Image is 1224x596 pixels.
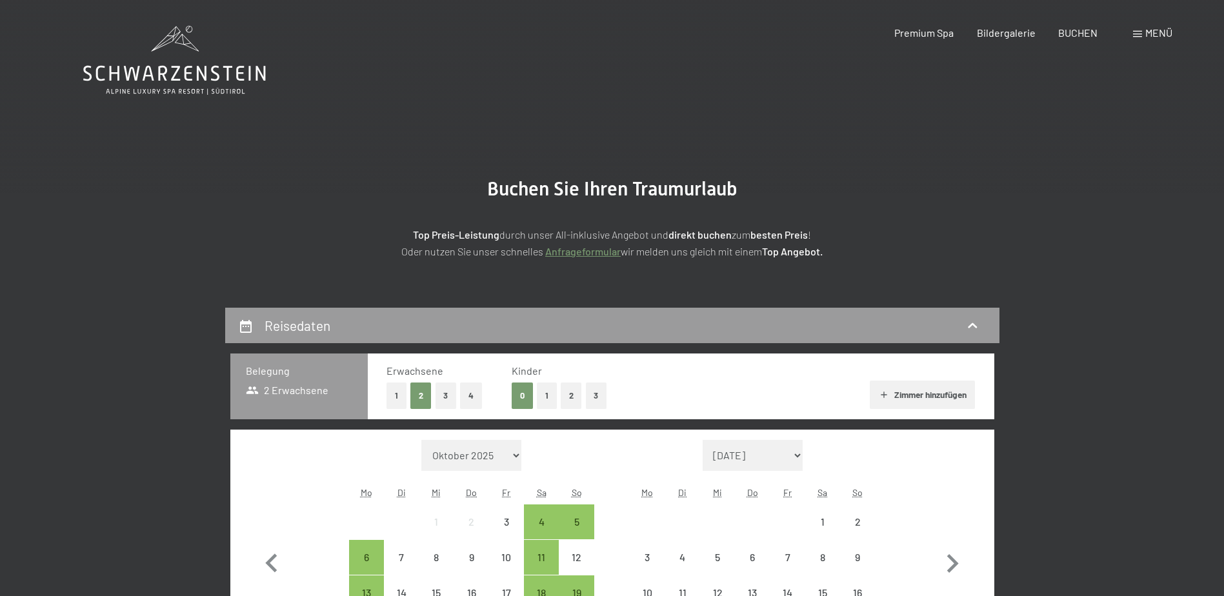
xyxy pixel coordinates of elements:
[454,540,489,575] div: Anreise nicht möglich
[456,517,488,549] div: 2
[559,540,594,575] div: Sun Oct 12 2025
[466,487,477,498] abbr: Donnerstag
[560,552,592,584] div: 12
[586,382,607,409] button: 3
[489,540,524,575] div: Fri Oct 10 2025
[290,226,935,259] p: durch unser All-inklusive Angebot und zum ! Oder nutzen Sie unser schnelles wir melden uns gleich...
[736,552,768,584] div: 6
[397,487,406,498] abbr: Dienstag
[805,540,840,575] div: Anreise nicht möglich
[525,552,557,584] div: 11
[735,540,770,575] div: Anreise nicht möglich
[894,26,954,39] a: Premium Spa
[413,228,499,241] strong: Top Preis-Leistung
[419,540,454,575] div: Anreise nicht möglich
[545,245,621,257] a: Anfrageformular
[630,540,665,575] div: Mon Nov 03 2025
[572,487,582,498] abbr: Sonntag
[349,540,384,575] div: Mon Oct 06 2025
[432,487,441,498] abbr: Mittwoch
[805,504,840,539] div: Sat Nov 01 2025
[1058,26,1098,39] a: BUCHEN
[454,540,489,575] div: Thu Oct 09 2025
[840,540,875,575] div: Anreise nicht möglich
[735,540,770,575] div: Thu Nov 06 2025
[805,504,840,539] div: Anreise nicht möglich
[524,504,559,539] div: Anreise möglich
[713,487,722,498] abbr: Mittwoch
[747,487,758,498] abbr: Donnerstag
[668,228,732,241] strong: direkt buchen
[384,540,419,575] div: Anreise nicht möglich
[630,540,665,575] div: Anreise nicht möglich
[419,504,454,539] div: Anreise nicht möglich
[559,540,594,575] div: Anreise nicht möglich
[502,487,510,498] abbr: Freitag
[361,487,372,498] abbr: Montag
[807,552,839,584] div: 8
[783,487,792,498] abbr: Freitag
[454,504,489,539] div: Thu Oct 02 2025
[489,540,524,575] div: Anreise nicht möglich
[537,487,547,498] abbr: Samstag
[524,504,559,539] div: Sat Oct 04 2025
[700,540,735,575] div: Anreise nicht möglich
[665,540,700,575] div: Tue Nov 04 2025
[490,517,523,549] div: 3
[456,552,488,584] div: 9
[841,517,874,549] div: 2
[386,382,406,409] button: 1
[641,487,653,498] abbr: Montag
[460,382,482,409] button: 4
[841,552,874,584] div: 9
[1145,26,1172,39] span: Menü
[420,517,452,549] div: 1
[386,364,443,377] span: Erwachsene
[487,177,737,200] span: Buchen Sie Ihren Traumurlaub
[560,517,592,549] div: 5
[350,552,383,584] div: 6
[385,552,417,584] div: 7
[246,364,352,378] h3: Belegung
[667,552,699,584] div: 4
[750,228,808,241] strong: besten Preis
[512,364,542,377] span: Kinder
[805,540,840,575] div: Sat Nov 08 2025
[977,26,1036,39] a: Bildergalerie
[770,540,805,575] div: Anreise nicht möglich
[246,383,329,397] span: 2 Erwachsene
[818,487,827,498] abbr: Samstag
[840,540,875,575] div: Sun Nov 09 2025
[265,317,330,333] h2: Reisedaten
[665,540,700,575] div: Anreise nicht möglich
[419,504,454,539] div: Wed Oct 01 2025
[349,540,384,575] div: Anreise möglich
[454,504,489,539] div: Anreise nicht möglich
[701,552,734,584] div: 5
[559,504,594,539] div: Sun Oct 05 2025
[852,487,863,498] abbr: Sonntag
[537,382,557,409] button: 1
[840,504,875,539] div: Anreise nicht möglich
[410,382,432,409] button: 2
[436,382,457,409] button: 3
[384,540,419,575] div: Tue Oct 07 2025
[489,504,524,539] div: Fri Oct 03 2025
[807,517,839,549] div: 1
[700,540,735,575] div: Wed Nov 05 2025
[419,540,454,575] div: Wed Oct 08 2025
[678,487,687,498] abbr: Dienstag
[771,552,803,584] div: 7
[870,381,975,409] button: Zimmer hinzufügen
[490,552,523,584] div: 10
[512,382,533,409] button: 0
[561,382,582,409] button: 2
[770,540,805,575] div: Fri Nov 07 2025
[524,540,559,575] div: Anreise möglich
[631,552,663,584] div: 3
[489,504,524,539] div: Anreise nicht möglich
[762,245,823,257] strong: Top Angebot.
[420,552,452,584] div: 8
